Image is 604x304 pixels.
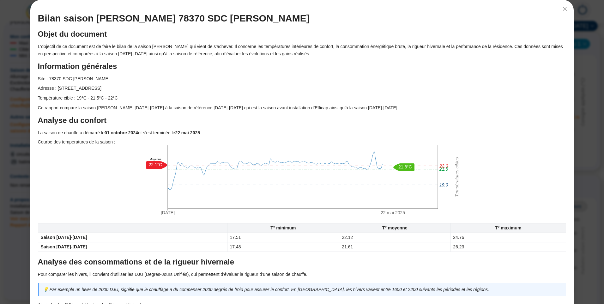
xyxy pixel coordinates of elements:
p: Pour comparer les hivers, il convient d’utiliser les DJU (Degrés-Jours Unifiés), qui permettent d... [38,271,566,278]
h2: Information générales [38,61,566,71]
p: La saison de chauffe a démarré le et s’est terminée le [38,129,566,137]
span: Fermer [560,6,570,11]
td: 24.76 [450,233,566,242]
strong: Saison [DATE]-[DATE] [41,244,87,249]
h3: Courbe des températures de la saison : [38,139,566,145]
h1: Bilan saison [PERSON_NAME] 78370 SDC [PERSON_NAME] [38,13,566,24]
strong: 22 mai 2025 [175,130,200,135]
h2: Analyse du confort [38,115,566,125]
p: 💡 Par exemple un hiver de 2000 DJU, signifie que le chauffage a du compenser 2000 degrés de froid... [43,286,563,293]
p: Site : 78370 SDC [PERSON_NAME] [38,75,566,82]
td: 17.48 [227,242,339,252]
tspan: [DATE] [161,210,175,215]
p: Température cible : 19°C - 21.5°C - 22°C [38,94,566,102]
text: 22.1°C [149,162,162,167]
tspan: Températures cibles [454,157,459,197]
strong: 01 octobre 2024 [105,130,138,135]
tspan: 21.5 [439,167,448,172]
tspan: 19.0 [439,183,448,188]
tspan: 22 mai 2025 [381,210,405,215]
p: Adresse : [STREET_ADDRESS] [38,85,566,92]
strong: T° minimum [270,225,296,230]
h2: Objet du document [38,29,566,39]
tspan: 22.0 [439,163,448,168]
strong: Saison [DATE]-[DATE] [41,235,87,240]
text: Moyenne [149,158,161,161]
p: L'objectif de ce document est de faire le bilan de la saison [PERSON_NAME] qui vient de s'achever... [38,43,566,58]
span: close [562,6,567,11]
td: 17.51 [227,233,339,242]
strong: T° moyenne [382,225,408,230]
strong: T° maximum [495,225,521,230]
td: 21.61 [339,242,450,252]
button: Close [560,4,570,14]
h2: Analyse des consommations et de la rigueur hivernale [38,257,566,267]
text: 21.8°C [398,164,412,169]
td: 22.12 [339,233,450,242]
p: Ce rapport compare la saison [PERSON_NAME] [DATE]-[DATE] à la saison de référence [DATE]-[DATE] q... [38,104,566,112]
td: 26.23 [450,242,566,252]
